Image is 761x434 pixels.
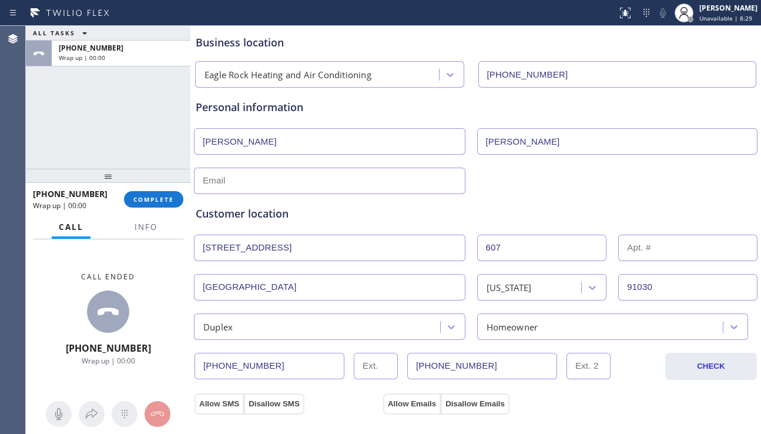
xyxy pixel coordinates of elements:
span: Wrap up | 00:00 [59,54,105,62]
button: Open directory [79,401,105,427]
input: Email [194,168,465,194]
input: Apt. # [618,235,757,261]
input: Last Name [477,128,758,155]
input: Ext. 2 [566,353,611,379]
span: Info [135,222,157,232]
div: Personal information [196,99,756,115]
button: COMPLETE [124,191,183,208]
span: COMPLETE [133,195,174,203]
input: Address [194,235,465,261]
div: [US_STATE] [487,281,532,294]
input: Phone Number [195,353,344,379]
div: Duplex [203,320,233,333]
button: Disallow Emails [441,393,509,415]
input: ZIP [618,274,757,301]
div: Homeowner [487,320,538,333]
button: Mute [46,401,72,427]
button: Disallow SMS [244,393,304,415]
input: Phone Number 2 [407,353,557,379]
input: Street # [477,235,607,261]
button: Info [128,216,165,239]
span: Call ended [81,272,135,282]
div: [PERSON_NAME] [699,3,757,13]
button: Allow SMS [195,393,244,415]
span: Unavailable | 8:29 [699,14,752,22]
button: CHECK [665,353,757,380]
input: City [194,274,465,301]
span: Call [59,222,83,232]
button: Mute [655,5,671,21]
div: Business location [196,35,756,51]
input: First Name [194,128,465,155]
input: Ext. [354,353,398,379]
span: [PHONE_NUMBER] [59,43,123,53]
span: Wrap up | 00:00 [33,201,86,211]
button: Call [52,216,90,239]
input: Phone Number [478,61,757,88]
span: Wrap up | 00:00 [82,356,135,366]
button: Hang up [145,401,170,427]
span: [PHONE_NUMBER] [66,342,151,355]
div: Customer location [196,206,756,222]
button: Allow Emails [383,393,441,415]
span: [PHONE_NUMBER] [33,188,108,199]
span: ALL TASKS [33,29,75,37]
div: Eagle Rock Heating and Air Conditioning [205,68,371,82]
button: Open dialpad [112,401,138,427]
button: ALL TASKS [26,26,99,40]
